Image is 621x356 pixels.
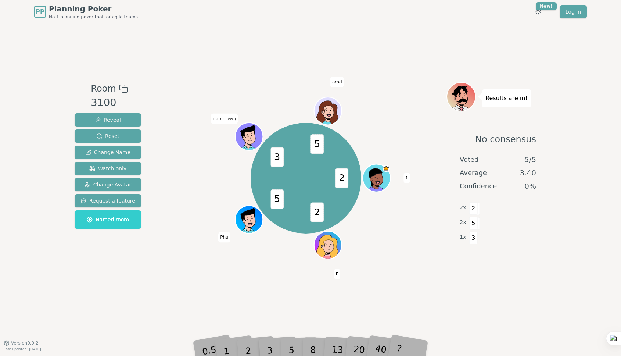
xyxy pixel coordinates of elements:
[36,7,44,16] span: PP
[460,204,466,212] span: 2 x
[85,149,130,156] span: Change Name
[270,147,283,167] span: 3
[75,210,141,229] button: Named room
[460,233,466,241] span: 1 x
[218,232,230,243] span: Click to change your name
[475,133,536,145] span: No consensus
[532,5,545,18] button: New!
[469,202,478,215] span: 2
[460,154,479,165] span: Voted
[236,124,262,150] button: Click to change your avatar
[91,82,116,95] span: Room
[4,347,41,351] span: Last updated: [DATE]
[85,181,132,188] span: Change Avatar
[524,181,536,191] span: 0 %
[11,340,39,346] span: Version 0.9.2
[49,4,138,14] span: Planning Poker
[403,173,410,183] span: Click to change your name
[80,197,135,204] span: Request a feature
[270,189,283,209] span: 5
[520,168,536,178] span: 3.40
[310,203,323,222] span: 2
[75,129,141,143] button: Reset
[75,113,141,127] button: Reveal
[335,168,348,188] span: 2
[334,269,340,279] span: Click to change your name
[211,114,237,124] span: Click to change your name
[460,181,497,191] span: Confidence
[75,162,141,175] button: Watch only
[469,217,478,229] span: 5
[560,5,587,18] a: Log in
[96,132,119,140] span: Reset
[95,116,121,124] span: Reveal
[4,340,39,346] button: Version0.9.2
[34,4,138,20] a: PPPlanning PokerNo.1 planning poker tool for agile teams
[227,118,236,121] span: (you)
[536,2,557,10] div: New!
[330,77,344,88] span: Click to change your name
[75,194,141,207] button: Request a feature
[49,14,138,20] span: No.1 planning poker tool for agile teams
[75,178,141,191] button: Change Avatar
[87,216,129,223] span: Named room
[91,95,128,110] div: 3100
[485,93,528,103] p: Results are in!
[383,165,390,172] span: 1 is the host
[524,154,536,165] span: 5 / 5
[310,134,323,154] span: 5
[460,168,487,178] span: Average
[460,218,466,227] span: 2 x
[469,232,478,244] span: 3
[75,146,141,159] button: Change Name
[89,165,127,172] span: Watch only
